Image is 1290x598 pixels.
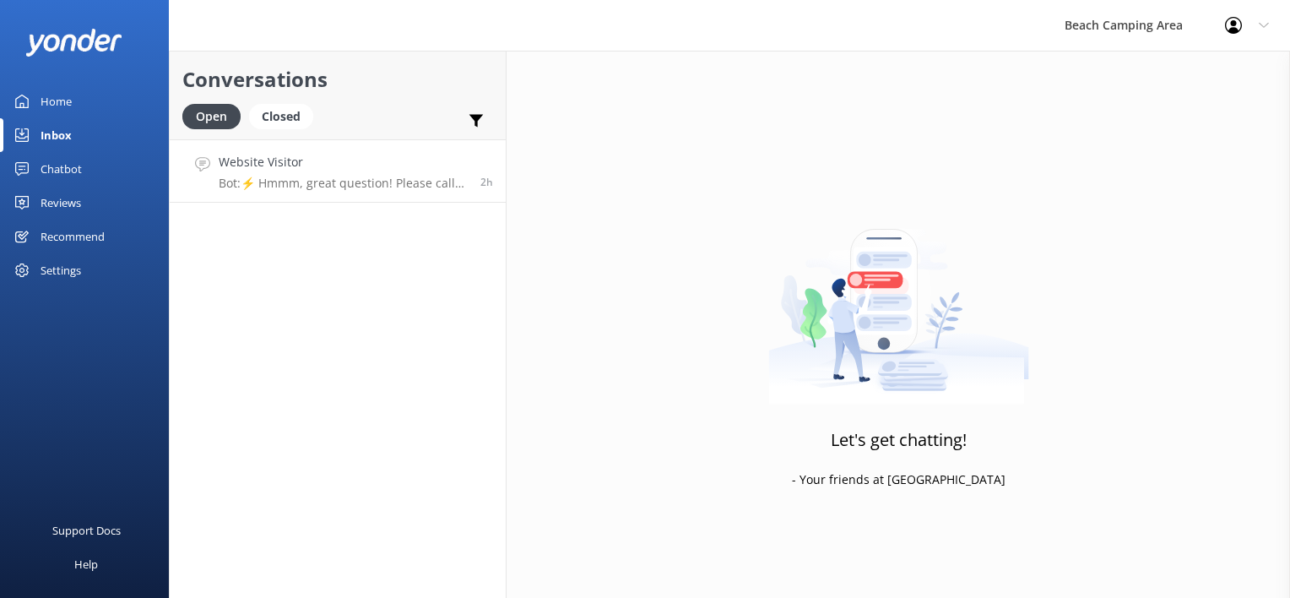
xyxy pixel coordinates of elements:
div: Settings [41,253,81,287]
div: Closed [249,104,313,129]
div: Support Docs [52,514,121,547]
a: Website VisitorBot:⚡ Hmmm, great question! Please call our front office at [PHONE_NUMBER] or you ... [170,139,506,203]
p: - Your friends at [GEOGRAPHIC_DATA] [792,470,1005,489]
img: yonder-white-logo.png [25,29,122,57]
img: artwork of a man stealing a conversation from at giant smartphone [768,193,1029,405]
div: Open [182,104,241,129]
a: Open [182,106,249,125]
div: Chatbot [41,152,82,186]
div: Recommend [41,220,105,253]
h2: Conversations [182,63,493,95]
div: Inbox [41,118,72,152]
h3: Let's get chatting! [831,427,967,454]
span: Sep 21 2025 07:30am (UTC -05:00) America/Cancun [480,175,493,189]
div: Help [74,547,98,581]
div: Home [41,84,72,118]
div: Reviews [41,186,81,220]
a: Closed [249,106,322,125]
h4: Website Visitor [219,153,468,171]
p: Bot: ⚡ Hmmm, great question! Please call our front office at [PHONE_NUMBER] or you can contact us... [219,176,468,191]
